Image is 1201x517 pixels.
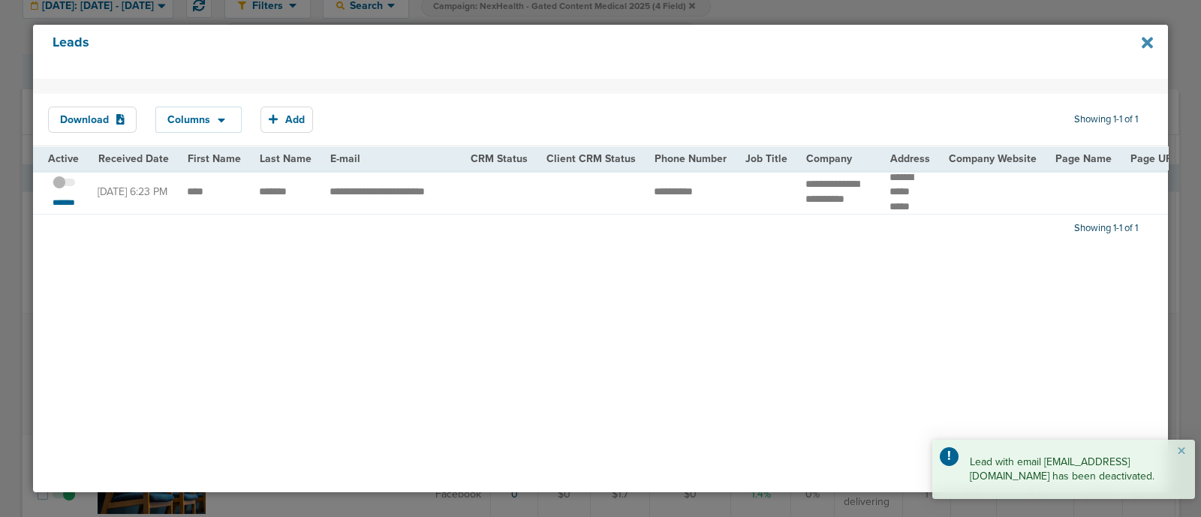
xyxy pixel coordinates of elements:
[537,147,645,170] th: Client CRM Status
[471,152,528,165] span: CRM Status
[260,152,312,165] span: Last Name
[53,35,1043,69] h4: Leads
[167,115,210,125] span: Columns
[1074,113,1138,126] span: Showing 1-1 of 1
[89,170,178,215] td: [DATE] 6:23 PM
[736,147,796,170] th: Job Title
[796,147,880,170] th: Company
[939,147,1046,170] th: Company Website
[48,107,137,133] button: Download
[1074,222,1138,235] span: Showing 1-1 of 1
[932,440,1195,499] div: Lead with email [EMAIL_ADDRESS][DOMAIN_NAME] has been deactivated.
[880,147,939,170] th: Address
[285,113,305,126] span: Add
[260,107,313,133] button: Add
[1177,443,1186,461] button: Close
[330,152,360,165] span: E-mail
[98,152,169,165] span: Received Date
[1046,147,1121,170] th: Page Name
[188,152,241,165] span: First Name
[1130,152,1178,165] span: Page URL
[48,152,79,165] span: Active
[655,152,727,165] span: Phone Number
